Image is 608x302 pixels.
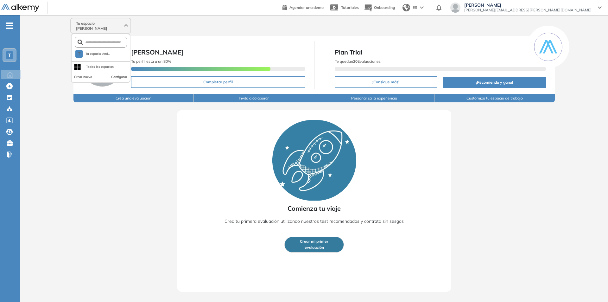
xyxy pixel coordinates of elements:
span: Comienza tu viaje [288,204,341,213]
span: [PERSON_NAME] [464,3,592,8]
span: [PERSON_NAME][EMAIL_ADDRESS][PERSON_NAME][DOMAIN_NAME] [464,8,592,13]
button: Crear mi primerevaluación [284,237,344,253]
button: Crea una evaluación [73,94,194,102]
a: Agendar una demo [282,3,324,11]
div: Todos los espacios [86,64,114,69]
button: ¡Recomienda y gana! [443,77,546,88]
img: world [402,4,410,11]
img: Logo [1,4,39,12]
img: Rocket [272,120,356,201]
button: Configurar [111,74,127,80]
b: 20 [353,59,358,64]
span: [PERSON_NAME] [131,48,184,56]
span: Agendar una demo [289,5,324,10]
button: Customiza tu espacio de trabajo [434,94,555,102]
button: ¡Consigue más! [335,76,437,88]
button: Personaliza la experiencia [314,94,434,102]
span: T [8,53,11,58]
button: Invita a colaborar [194,94,314,102]
span: evaluación [305,245,324,251]
img: arrow [420,6,424,9]
span: Tu espacio And... [85,51,110,56]
span: ES [413,5,417,10]
button: Onboarding [364,1,395,15]
button: TTu espacio And... [75,50,110,58]
button: Crear nuevo [74,74,92,80]
i: - [6,25,13,26]
span: Tu perfil está a un 80% [131,59,171,64]
span: Onboarding [374,5,395,10]
span: Tutoriales [341,5,359,10]
p: Crea tu primera evaluación utilizando nuestros test recomendados y contrata sin sesgos [225,216,404,226]
span: Te quedan Evaluaciones [335,59,381,64]
span: Plan Trial [335,48,546,57]
span: Tu espacio [PERSON_NAME] [76,21,123,31]
span: Crear mi primer [300,239,328,245]
span: T [78,51,80,56]
button: Completar perfil [131,76,305,88]
iframe: Chat Widget [576,272,608,302]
